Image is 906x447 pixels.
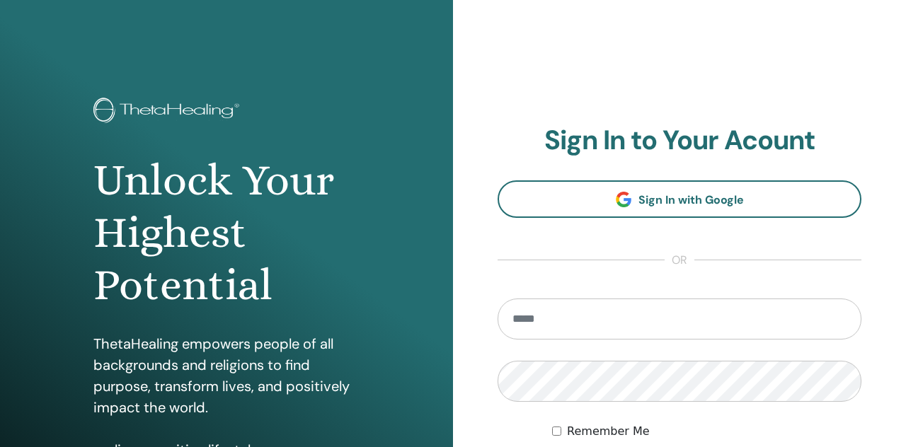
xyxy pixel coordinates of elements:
[567,423,650,440] label: Remember Me
[498,124,861,157] h2: Sign In to Your Acount
[498,180,861,218] a: Sign In with Google
[638,192,744,207] span: Sign In with Google
[93,333,360,418] p: ThetaHealing empowers people of all backgrounds and religions to find purpose, transform lives, a...
[665,252,694,269] span: or
[93,154,360,312] h1: Unlock Your Highest Potential
[552,423,861,440] div: Keep me authenticated indefinitely or until I manually logout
